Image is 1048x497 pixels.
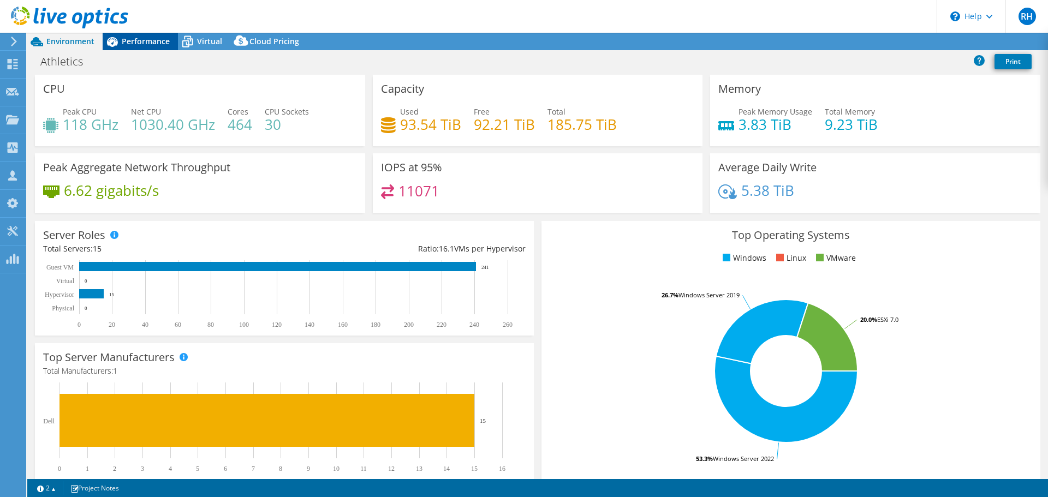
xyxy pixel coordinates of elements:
[113,366,117,376] span: 1
[43,417,55,425] text: Dell
[239,321,249,328] text: 100
[46,264,74,271] text: Guest VM
[228,106,248,117] span: Cores
[141,465,144,472] text: 3
[35,56,100,68] h1: Athletics
[109,292,115,297] text: 15
[43,229,105,241] h3: Server Roles
[272,321,282,328] text: 120
[404,321,414,328] text: 200
[46,36,94,46] span: Environment
[480,417,486,424] text: 15
[720,252,766,264] li: Windows
[58,465,61,472] text: 0
[224,465,227,472] text: 6
[825,106,875,117] span: Total Memory
[474,106,490,117] span: Free
[950,11,960,21] svg: \n
[471,465,478,472] text: 15
[1019,8,1036,25] span: RH
[400,118,461,130] h4: 93.54 TiB
[443,465,450,472] text: 14
[131,106,161,117] span: Net CPU
[63,481,127,495] a: Project Notes
[547,118,617,130] h4: 185.75 TiB
[85,306,87,311] text: 0
[43,83,65,95] h3: CPU
[696,454,713,463] tspan: 53.3%
[713,454,774,463] tspan: Windows Server 2022
[113,465,116,472] text: 2
[93,243,102,254] span: 15
[360,465,367,472] text: 11
[64,184,159,196] h4: 6.62 gigabits/s
[109,321,115,328] text: 20
[503,321,513,328] text: 260
[718,83,761,95] h3: Memory
[739,106,812,117] span: Peak Memory Usage
[307,465,310,472] text: 9
[398,185,439,197] h4: 11071
[207,321,214,328] text: 80
[78,321,81,328] text: 0
[252,465,255,472] text: 7
[305,321,314,328] text: 140
[381,161,442,173] h3: IOPS at 95%
[142,321,148,328] text: 40
[86,465,89,472] text: 1
[43,161,230,173] h3: Peak Aggregate Network Throughput
[400,106,419,117] span: Used
[43,351,175,363] h3: Top Server Manufacturers
[371,321,380,328] text: 180
[469,321,479,328] text: 240
[43,365,526,377] h4: Total Manufacturers:
[474,118,535,130] h4: 92.21 TiB
[338,321,348,328] text: 160
[131,118,215,130] h4: 1030.40 GHz
[499,465,505,472] text: 16
[813,252,856,264] li: VMware
[265,118,309,130] h4: 30
[481,265,489,270] text: 241
[45,291,74,298] text: Hypervisor
[63,106,97,117] span: Peak CPU
[56,277,75,285] text: Virtual
[85,278,87,284] text: 0
[773,252,806,264] li: Linux
[860,315,877,324] tspan: 20.0%
[877,315,898,324] tspan: ESXi 7.0
[547,106,565,117] span: Total
[437,321,446,328] text: 220
[43,243,284,255] div: Total Servers:
[169,465,172,472] text: 4
[550,229,1032,241] h3: Top Operating Systems
[416,465,422,472] text: 13
[995,54,1032,69] a: Print
[333,465,340,472] text: 10
[279,465,282,472] text: 8
[197,36,222,46] span: Virtual
[52,304,74,312] text: Physical
[678,291,740,299] tspan: Windows Server 2019
[63,118,118,130] h4: 118 GHz
[381,83,424,95] h3: Capacity
[825,118,878,130] h4: 9.23 TiB
[662,291,678,299] tspan: 26.7%
[388,465,395,472] text: 12
[741,184,794,196] h4: 5.38 TiB
[122,36,170,46] span: Performance
[739,118,812,130] h4: 3.83 TiB
[228,118,252,130] h4: 464
[284,243,526,255] div: Ratio: VMs per Hypervisor
[265,106,309,117] span: CPU Sockets
[718,161,817,173] h3: Average Daily Write
[249,36,299,46] span: Cloud Pricing
[196,465,199,472] text: 5
[29,481,63,495] a: 2
[439,243,454,254] span: 16.1
[175,321,181,328] text: 60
